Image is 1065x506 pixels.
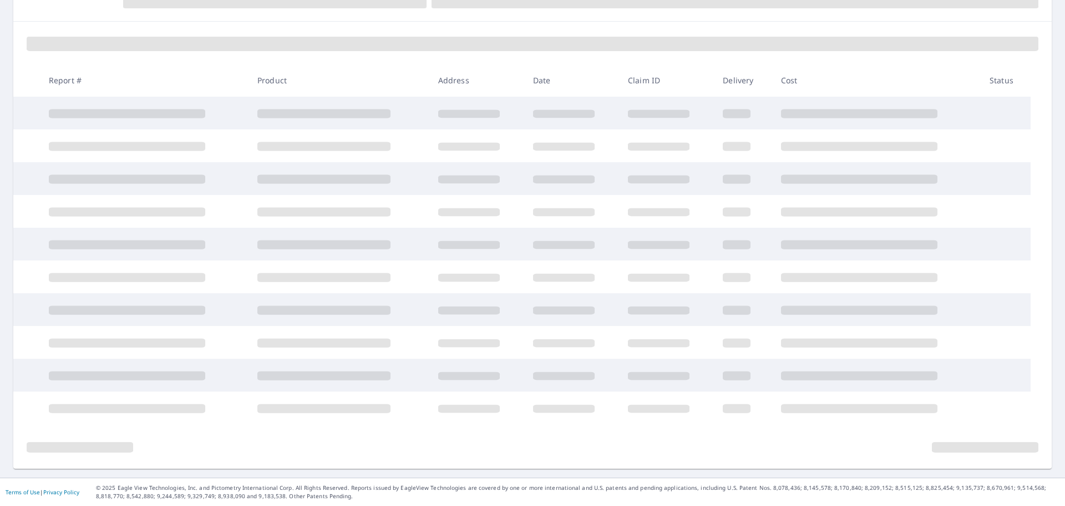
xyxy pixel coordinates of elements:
th: Date [524,64,619,97]
th: Status [981,64,1031,97]
th: Claim ID [619,64,714,97]
p: | [6,489,79,495]
th: Product [248,64,429,97]
p: © 2025 Eagle View Technologies, Inc. and Pictometry International Corp. All Rights Reserved. Repo... [96,484,1059,500]
th: Cost [772,64,981,97]
th: Report # [40,64,248,97]
th: Delivery [714,64,772,97]
a: Terms of Use [6,488,40,496]
a: Privacy Policy [43,488,79,496]
th: Address [429,64,524,97]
